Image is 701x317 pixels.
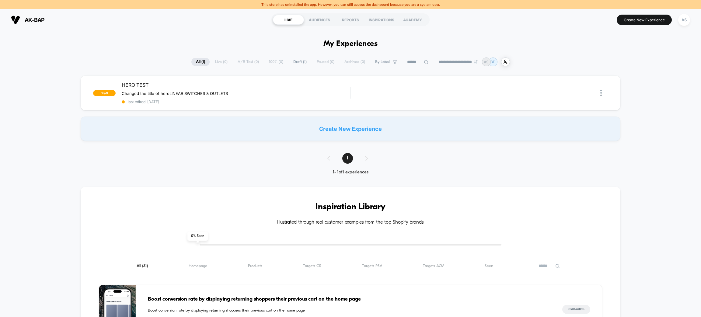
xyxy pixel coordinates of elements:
[148,308,550,314] span: Boost conversion rate by displaying returning shoppers their previous cart on the home page
[187,232,208,241] span: 0 % Seen
[142,264,148,268] span: ( 31 )
[676,14,692,26] button: AS
[303,264,322,268] span: Targets CR
[600,90,602,96] img: close
[9,15,46,25] button: ak-bap
[122,91,228,96] span: Changed the title of heroLINEAR SWITCHES & OUTLETS
[321,170,380,175] div: 1 - 1 of 1 experiences
[490,60,496,64] p: BD
[99,202,602,212] h3: Inspiration Library
[423,264,444,268] span: Targets AOV
[323,40,378,48] h1: My Experiences
[99,220,602,225] h4: Illustrated through real customer examples from the top Shopify brands
[248,264,262,268] span: Products
[148,295,550,303] span: Boost conversion rate by displaying returning shoppers their previous cart on the home page
[342,153,353,164] span: 1
[335,15,366,25] div: REPORTS
[562,305,590,314] button: Read More>
[25,17,44,23] span: ak-bap
[304,15,335,25] div: AUDIENCES
[375,60,390,64] span: By Label
[617,15,672,25] button: Create New Experience
[137,264,148,268] span: All
[366,15,397,25] div: INSPIRATIONS
[191,58,210,66] span: All ( 1 )
[485,264,493,268] span: Seen
[93,90,116,96] span: draft
[189,264,207,268] span: Homepage
[362,264,382,268] span: Targets PSV
[474,60,478,64] img: end
[397,15,428,25] div: ACADEMY
[273,15,304,25] div: LIVE
[11,15,20,24] img: Visually logo
[122,82,350,88] span: HERO TEST
[484,60,489,64] p: AS
[81,117,620,141] div: Create New Experience
[678,14,690,26] div: AS
[289,58,311,66] span: Draft ( 1 )
[122,99,350,104] span: last edited: [DATE]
